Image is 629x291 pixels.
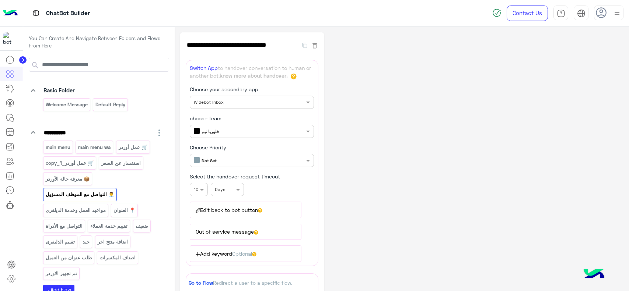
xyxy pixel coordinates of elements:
[101,159,141,167] p: استفسار عن السعر
[45,100,88,109] p: Welcome Message
[29,128,38,137] i: keyboard_arrow_down
[45,222,83,230] p: التواصل مع الأدراة
[45,269,77,278] p: تم تجهيز الاوردر
[113,206,136,214] p: 📍 العنوان
[190,144,226,151] label: Choose Priority
[190,245,301,262] button: Add keywordOptional
[45,190,115,199] p: 👨‍💼 التواصل مع الموظف المسؤول
[45,143,71,152] p: main menu
[45,159,94,167] p: 🛒 عمل أوردر_copy_1
[299,41,311,49] button: Duplicate Flow
[3,32,16,45] img: 101148596323591
[232,251,252,257] span: Optional
[202,158,217,163] b: Not Set
[90,222,128,230] p: تقييم خدمة العملاء
[29,86,38,95] i: keyboard_arrow_down
[190,202,301,218] button: Edit back to bot button
[3,6,18,21] img: Logo
[95,100,126,109] p: Default reply
[190,64,314,80] p: to handover conversation to human or another bot.
[311,41,318,49] button: Delete Flow
[78,143,111,152] p: main menu wa
[190,173,280,180] label: Select the handover request timeout
[190,224,301,240] button: Out of service message
[45,253,92,262] p: طلب عنوان من العميل
[190,115,221,122] label: choose team
[507,6,548,21] a: Contact Us
[202,129,219,134] b: فلوريا تيم
[45,206,106,214] p: مواعيد العمل وخدمة الديلفرى
[220,72,288,79] a: know more about handover.
[46,8,90,18] p: ChatBot Builder
[31,8,41,18] img: tab
[557,9,565,18] img: tab
[553,6,568,21] a: tab
[190,65,218,71] span: Switch App
[190,86,258,93] label: Choose your secondary app
[577,9,586,18] img: tab
[99,253,136,262] p: اصناف المكسرات
[97,238,128,246] p: اضافة منتج اخر
[82,238,90,246] p: جيد
[492,8,501,17] img: spinner
[581,262,607,287] img: hulul-logo.png
[45,175,90,183] p: 📦 معرفة حالة الأوردر
[135,222,148,230] p: ضعيف
[189,280,213,286] span: Go to Flow
[118,143,148,152] p: 🛒 عمل أوردر
[612,9,622,18] img: profile
[43,87,75,93] span: Basic Folder
[45,238,75,246] p: تقييم الدليفرى
[29,35,169,49] p: You Can Create And Navigate Between Folders and Flows From Here
[194,99,224,105] span: Widebot Inbox
[189,279,315,287] div: Redirect a user to a specific flow.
